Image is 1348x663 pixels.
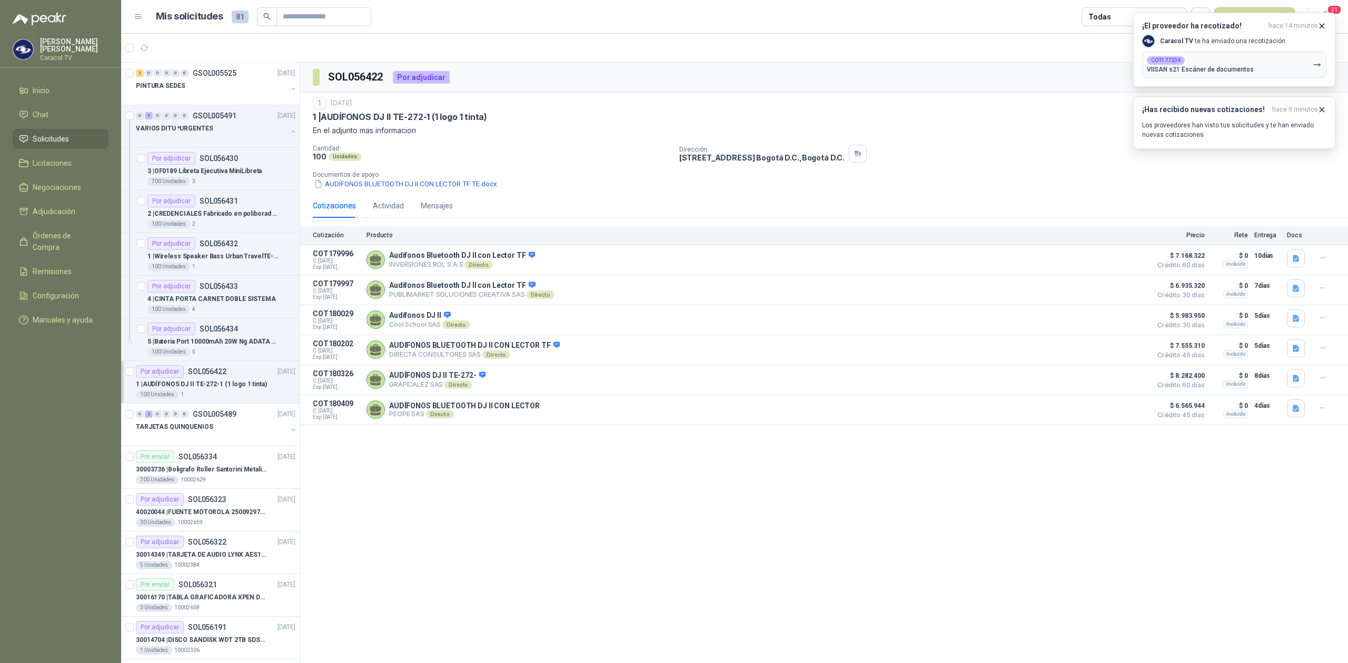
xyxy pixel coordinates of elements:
b: COT177234 [1151,58,1181,63]
div: 1 [313,97,326,109]
span: Chat [33,109,48,120]
div: Directo [464,260,492,269]
p: AUDIFONOS BLUETOOTH DJ II CON LECTOR TF [389,341,560,350]
p: SOL056322 [188,538,226,546]
p: 10002658 [174,604,200,612]
p: 1 | AUDÍFONOS DJ II TE-272-1 (1 logo 1 tinta) [136,379,267,389]
span: C: [DATE] [313,288,360,294]
p: 5 [192,348,195,356]
p: [DATE] [277,537,295,547]
p: Los proveedores han visto tus solicitudes y te han enviado nuevas cotizaciones. [1142,120,1326,139]
a: Por adjudicarSOL0564303 |OF0189 Libreta Ejecutiva MiniLibreta700 Unidades3 [121,148,300,190]
div: Por adjudicar [136,536,184,548]
span: hace 9 minutos [1272,105,1318,114]
div: 30 Unidades [136,518,175,527]
div: 0 [181,112,189,119]
div: 0 [163,410,171,418]
span: Remisiones [33,266,72,277]
div: 0 [154,410,162,418]
div: 2 [136,69,144,77]
p: Cool School SAS [389,320,470,329]
p: 30014349 | TARJETA DE AUDIO LYNX AES16E AES/EBU PCI [136,550,267,560]
p: [DATE] [277,367,295,377]
div: 0 [181,410,189,418]
span: Crédito 60 días [1152,262,1205,268]
div: Por adjudicar [393,71,450,84]
p: Dirección [679,146,845,153]
div: 0 [145,69,153,77]
a: Por adjudicarSOL0564312 |CREDENCIALES Fabricado en poliborad con impresión digital a full color10... [121,190,300,233]
span: Exp: [DATE] [313,324,360,330]
p: COT179996 [313,249,360,258]
p: [DATE] [277,495,295,505]
p: GSOL005489 [193,410,236,418]
a: Órdenes de Compra [13,226,108,257]
button: ¡El proveedor ha recotizado!hace 14 minutos Company LogoCaracol TV te ha enviado una recotización... [1133,13,1335,87]
p: [DATE] [277,622,295,632]
a: Inicio [13,81,108,101]
p: $ 0 [1211,279,1248,292]
div: 0 [172,112,180,119]
p: $ 0 [1211,309,1248,322]
div: 2 [145,410,153,418]
div: 100 Unidades [147,220,190,228]
p: 8 días [1254,369,1281,382]
a: Chat [13,105,108,125]
p: SOL056434 [200,325,238,333]
p: INVERSIONES ROL S.A.S [389,260,535,269]
div: Incluido [1223,410,1248,418]
p: Cotización [313,232,360,239]
p: TARJETAS QUINQUENIOS [136,422,213,432]
p: [STREET_ADDRESS] Bogotá D.C. , Bogotá D.C. [679,153,845,162]
div: Actividad [373,200,404,212]
h3: SOL056422 [328,69,384,85]
p: Audifonos Bluetooth DJ II con Lector TF [389,251,535,260]
div: 700 Unidades [147,177,190,186]
p: COT180029 [313,309,360,318]
h1: Mis solicitudes [156,9,223,24]
div: 100 Unidades [147,305,190,314]
p: $ 0 [1211,399,1248,412]
p: SOL056321 [179,581,217,588]
p: $ 0 [1211,339,1248,352]
button: Nueva solicitud [1214,7,1295,26]
span: $ 5.983.950 [1152,309,1205,322]
span: hace 14 minutos [1268,22,1318,31]
p: Docs [1287,232,1308,239]
span: C: [DATE] [313,318,360,324]
p: [DATE] [277,409,295,419]
p: 5 días [1254,309,1281,322]
p: 3 [192,177,195,186]
p: GSOL005525 [193,69,236,77]
p: 1 [192,263,195,271]
div: 0 [136,112,144,119]
p: Precio [1152,232,1205,239]
a: Por enviarSOL056321[DATE] 30016170 |TABLA GRAFICADORA XPEN DECO MINI 73 Unidades10002658 [121,574,300,617]
div: Directo [442,320,470,329]
p: 5 | Bateria Port 10000mAh 20W Ng ADATA PC100BKCarga [147,337,279,347]
p: Audífonos DJ II [389,311,470,320]
div: Por adjudicar [147,323,195,335]
div: Por adjudicar [147,195,195,207]
div: 0 [154,112,162,119]
a: Manuales y ayuda [13,310,108,330]
div: Incluido [1223,290,1248,298]
div: Por adjudicar [136,365,184,378]
p: 4 días [1254,399,1281,412]
div: Por adjudicar [136,621,184,634]
span: Exp: [DATE] [313,414,360,420]
span: C: [DATE] [313,258,360,264]
span: $ 7.555.310 [1152,339,1205,352]
span: Exp: [DATE] [313,264,360,270]
div: Por enviar [136,578,174,591]
div: Directo [527,290,554,299]
div: 0 [136,410,144,418]
p: 2 | CREDENCIALES Fabricado en poliborad con impresión digital a full color [147,209,279,219]
div: 700 Unidades [136,476,179,484]
p: AUDÍFONOS BLUETOOTH DJ II CON LECTOR [389,401,540,410]
p: VIISAN s21 Escáner de documentos [1147,66,1254,73]
p: Entrega [1254,232,1281,239]
div: Por enviar [136,450,174,463]
span: Configuración [33,290,79,302]
div: Cotizaciones [313,200,356,212]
